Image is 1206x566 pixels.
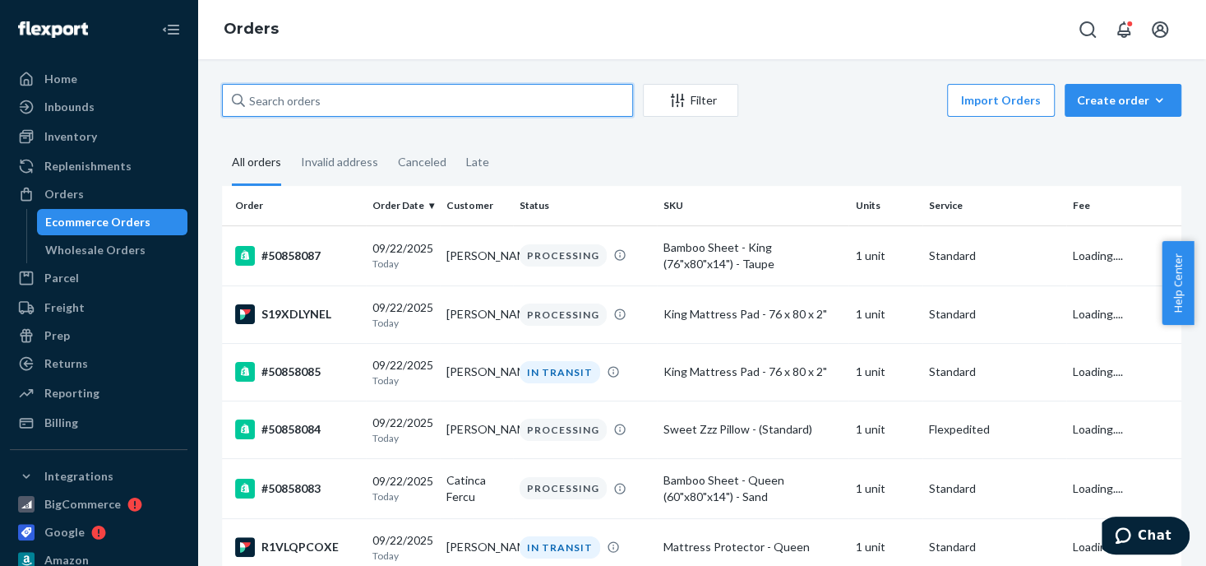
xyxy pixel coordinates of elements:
div: Bamboo Sheet - Queen (60"x80"x14") - Sand [663,472,842,505]
div: IN TRANSIT [520,536,600,559]
p: Standard [929,480,1060,497]
div: 09/22/2025 [372,415,432,445]
div: King Mattress Pad - 76 x 80 x 2" [663,364,842,380]
button: Open Search Box [1071,13,1104,46]
td: 1 unit [848,285,922,343]
button: Open account menu [1144,13,1176,46]
button: Integrations [10,463,187,489]
div: #50858087 [235,246,359,266]
div: Freight [44,299,85,316]
a: Inbounds [10,94,187,120]
th: Service [922,186,1066,225]
button: Import Orders [947,84,1055,117]
div: IN TRANSIT [520,361,600,383]
div: Orders [44,186,84,202]
th: Units [848,186,922,225]
td: 1 unit [848,458,922,518]
a: Prep [10,322,187,349]
p: Standard [929,539,1060,555]
div: #50858085 [235,362,359,382]
div: #50858083 [235,479,359,499]
button: Help Center [1162,241,1194,325]
p: Standard [929,306,1060,322]
a: Google [10,519,187,545]
p: Today [372,431,432,445]
div: Late [466,141,489,183]
div: Reporting [44,385,99,401]
div: R1VLQPCOXE [235,537,359,557]
a: Billing [10,410,187,436]
a: Parcel [10,265,187,291]
td: [PERSON_NAME] [440,225,513,285]
div: PROCESSING [520,244,607,267]
div: Returns [44,355,88,372]
div: Replenishments [44,158,132,174]
div: Billing [44,415,78,431]
div: Mattress Protector - Queen [663,539,842,555]
div: Integrations [44,468,113,485]
th: Fee [1066,186,1181,225]
td: Loading.... [1066,343,1181,401]
th: Order Date [366,186,439,225]
td: [PERSON_NAME] [440,401,513,458]
div: Inventory [44,128,97,145]
div: 09/22/2025 [372,473,432,503]
p: Today [372,549,432,563]
div: Filter [644,92,737,109]
td: [PERSON_NAME] [440,343,513,401]
button: Filter [643,84,738,117]
td: Loading.... [1066,225,1181,285]
div: BigCommerce [44,496,121,513]
a: Orders [224,20,279,38]
p: Today [372,489,432,503]
div: Home [44,71,77,87]
div: Invalid address [301,141,378,183]
td: 1 unit [848,343,922,401]
a: Home [10,66,187,92]
p: Today [372,316,432,330]
div: Create order [1077,92,1169,109]
td: 1 unit [848,401,922,458]
div: Ecommerce Orders [45,214,150,230]
div: Parcel [44,270,79,286]
button: Create order [1065,84,1181,117]
div: Wholesale Orders [45,242,146,258]
input: Search orders [222,84,633,117]
div: 09/22/2025 [372,532,432,563]
div: Bamboo Sheet - King (76"x80"x14") - Taupe [663,239,842,272]
div: PROCESSING [520,304,607,326]
div: Customer [446,198,506,212]
div: All orders [232,141,281,186]
div: King Mattress Pad - 76 x 80 x 2" [663,306,842,322]
td: Catinca Fercu [440,458,513,518]
div: S19XDLYNEL [235,304,359,324]
th: Status [513,186,657,225]
a: Freight [10,295,187,321]
div: 09/22/2025 [372,357,432,387]
div: Prep [44,327,70,344]
a: Ecommerce Orders [37,209,188,235]
a: BigCommerce [10,491,187,517]
td: Loading.... [1066,401,1181,458]
ol: breadcrumbs [210,6,292,53]
div: Canceled [398,141,446,183]
iframe: Opens a widget where you can chat to one of our agents [1102,517,1190,558]
td: Loading.... [1066,285,1181,343]
div: 09/22/2025 [372,299,432,330]
div: #50858084 [235,420,359,439]
a: Returns [10,350,187,377]
button: Open notifications [1107,13,1140,46]
p: Flexpedited [929,421,1060,438]
a: Inventory [10,123,187,150]
div: Inbounds [44,99,95,115]
button: Close Navigation [155,13,187,46]
p: Today [372,373,432,387]
a: Wholesale Orders [37,237,188,263]
div: PROCESSING [520,419,607,441]
p: Standard [929,248,1060,264]
a: Reporting [10,380,187,406]
td: Loading.... [1066,458,1181,518]
div: Google [44,524,85,540]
